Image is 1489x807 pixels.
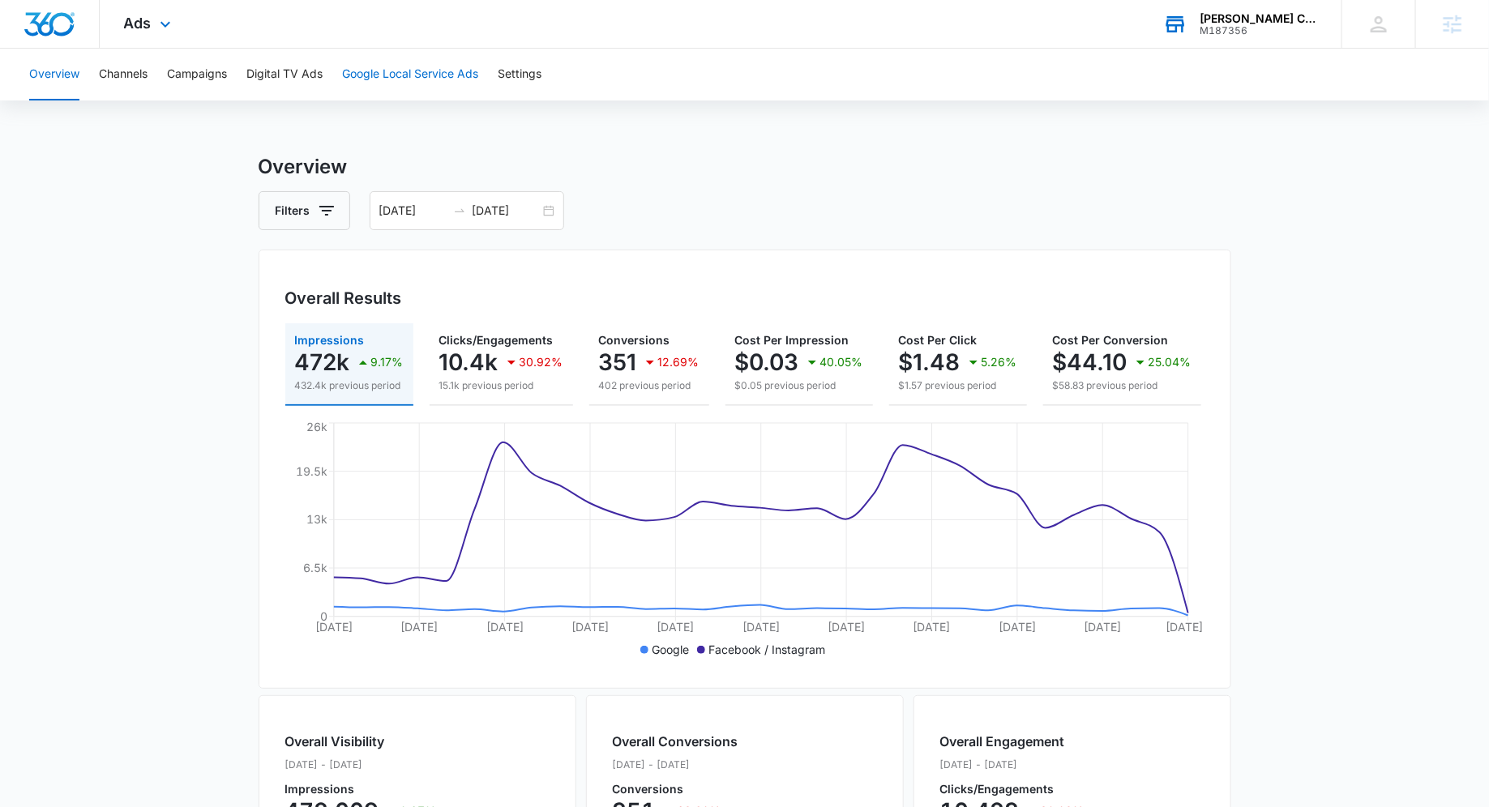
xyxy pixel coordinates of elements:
[742,620,779,634] tspan: [DATE]
[828,620,865,634] tspan: [DATE]
[658,357,700,368] p: 12.69%
[1053,333,1169,347] span: Cost Per Conversion
[167,49,227,100] button: Campaigns
[259,191,350,230] button: Filters
[439,378,563,393] p: 15.1k previous period
[999,620,1036,634] tspan: [DATE]
[295,464,327,478] tspan: 19.5k
[371,357,404,368] p: 9.17%
[306,512,327,526] tspan: 13k
[613,784,738,795] p: Conversions
[940,784,1085,795] p: Clicks/Engagements
[652,641,689,658] p: Google
[295,378,404,393] p: 432.4k previous period
[657,620,694,634] tspan: [DATE]
[982,357,1017,368] p: 5.26%
[899,333,978,347] span: Cost Per Click
[735,378,863,393] p: $0.05 previous period
[439,333,554,347] span: Clicks/Engagements
[498,49,541,100] button: Settings
[486,620,523,634] tspan: [DATE]
[124,15,152,32] span: Ads
[599,349,637,375] p: 351
[453,204,466,217] span: to
[1053,349,1127,375] p: $44.10
[735,349,799,375] p: $0.03
[342,49,478,100] button: Google Local Service Ads
[1200,25,1318,36] div: account id
[285,784,437,795] p: Impressions
[820,357,863,368] p: 40.05%
[913,620,950,634] tspan: [DATE]
[285,286,402,310] h3: Overall Results
[306,421,327,434] tspan: 26k
[314,620,352,634] tspan: [DATE]
[302,561,327,574] tspan: 6.5k
[613,758,738,772] p: [DATE] - [DATE]
[295,333,365,347] span: Impressions
[708,641,825,658] p: Facebook / Instagram
[1053,378,1192,393] p: $58.83 previous period
[571,620,609,634] tspan: [DATE]
[899,349,961,375] p: $1.48
[599,333,670,347] span: Conversions
[453,204,466,217] span: swap-right
[940,758,1085,772] p: [DATE] - [DATE]
[319,609,327,623] tspan: 0
[99,49,148,100] button: Channels
[735,333,849,347] span: Cost Per Impression
[246,49,323,100] button: Digital TV Ads
[285,758,437,772] p: [DATE] - [DATE]
[29,49,79,100] button: Overview
[1149,357,1192,368] p: 25.04%
[1200,12,1318,25] div: account name
[599,378,700,393] p: 402 previous period
[295,349,350,375] p: 472k
[1166,620,1203,634] tspan: [DATE]
[379,202,447,220] input: Start date
[940,732,1085,751] h2: Overall Engagement
[473,202,540,220] input: End date
[520,357,563,368] p: 30.92%
[259,152,1231,181] h3: Overview
[400,620,438,634] tspan: [DATE]
[1084,620,1121,634] tspan: [DATE]
[613,732,738,751] h2: Overall Conversions
[285,732,437,751] h2: Overall Visibility
[899,378,1017,393] p: $1.57 previous period
[439,349,498,375] p: 10.4k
